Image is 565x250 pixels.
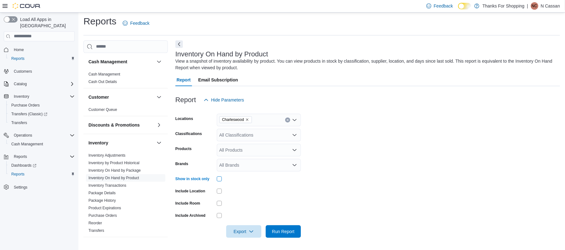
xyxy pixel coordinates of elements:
a: Package Details [88,191,116,195]
button: Reports [6,54,77,63]
span: Operations [14,133,32,138]
span: Dashboards [9,162,75,169]
button: Discounts & Promotions [88,122,154,128]
button: Cash Management [155,58,163,65]
span: Home [14,47,24,52]
span: Inventory [14,94,29,99]
label: Locations [175,116,193,121]
span: Inventory Transactions [88,183,126,188]
div: N Cassan [531,2,538,10]
button: Cash Management [6,140,77,148]
a: Inventory by Product Historical [88,161,140,165]
h3: Cash Management [88,59,127,65]
a: Package History [88,198,116,203]
button: Open list of options [292,117,297,122]
a: Inventory Adjustments [88,153,125,158]
span: Catalog [11,80,75,88]
button: Inventory [11,93,32,100]
button: Hide Parameters [201,94,247,106]
span: Feedback [130,20,149,26]
button: Inventory [155,139,163,147]
a: Home [11,46,26,54]
span: Transfers (Classic) [11,112,47,117]
button: Next [175,40,183,48]
span: Charleswood [219,116,252,123]
p: | [527,2,528,10]
button: Cash Management [88,59,154,65]
button: Customer [88,94,154,100]
button: Open list of options [292,163,297,168]
span: Customers [11,67,75,75]
a: Reorder [88,221,102,225]
a: Purchase Orders [9,102,42,109]
span: Cash Management [11,142,43,147]
span: Cash Out Details [88,79,117,84]
span: Transfers [88,228,104,233]
button: Catalog [1,80,77,88]
a: Cash Out Details [88,80,117,84]
h3: Customer [88,94,109,100]
button: Transfers [6,118,77,127]
a: Settings [11,184,30,191]
button: Reports [6,170,77,179]
button: Operations [11,132,35,139]
span: Report [177,74,191,86]
span: Package History [88,198,116,203]
label: Include Archived [175,213,205,218]
a: Cash Management [88,72,120,76]
span: Reports [14,154,27,159]
span: Customers [14,69,32,74]
h3: Inventory [88,140,108,146]
div: View a snapshot of inventory availability by product. You can view products in stock by classific... [175,58,557,71]
a: Customer Queue [88,107,117,112]
label: Brands [175,161,188,166]
a: Inventory Transactions [88,183,126,188]
span: Operations [11,132,75,139]
button: Run Report [266,225,301,238]
a: Feedback [120,17,152,29]
span: Transfers (Classic) [9,110,75,118]
span: Reports [9,170,75,178]
button: Purchase Orders [6,101,77,110]
span: Inventory On Hand by Package [88,168,141,173]
button: Customer [155,93,163,101]
span: Load All Apps in [GEOGRAPHIC_DATA] [18,16,75,29]
a: Customers [11,68,35,75]
label: Products [175,146,192,151]
button: Discounts & Promotions [155,121,163,129]
img: Cova [13,3,41,9]
span: NC [532,2,537,10]
span: Settings [14,185,27,190]
p: N Cassan [541,2,560,10]
h1: Reports [83,15,116,28]
a: Inventory On Hand by Package [88,168,141,173]
span: Settings [11,183,75,191]
a: Transfers [9,119,29,127]
span: Email Subscription [198,74,238,86]
span: Inventory [11,93,75,100]
button: Customers [1,67,77,76]
button: Open list of options [292,148,297,153]
label: Include Location [175,189,205,194]
div: Inventory [83,152,168,237]
input: Dark Mode [458,3,471,9]
button: Inventory [1,92,77,101]
span: Run Report [272,228,295,235]
h3: Inventory On Hand by Product [175,50,268,58]
span: Reports [9,55,75,62]
p: Thanks For Shopping [482,2,525,10]
button: Catalog [11,80,29,88]
span: Reports [11,56,24,61]
span: Feedback [434,3,453,9]
span: Catalog [14,81,27,86]
nav: Complex example [4,43,75,208]
a: Dashboards [9,162,39,169]
a: Transfers [88,228,104,233]
span: Customer Queue [88,107,117,112]
button: Inventory [88,140,154,146]
a: Purchase Orders [88,213,117,218]
a: Product Expirations [88,206,121,210]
